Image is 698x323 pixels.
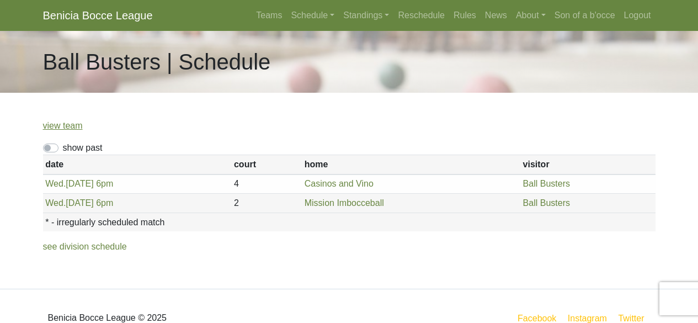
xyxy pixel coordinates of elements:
[520,155,656,174] th: visitor
[43,121,83,130] a: view team
[63,141,103,155] label: show past
[43,49,271,75] h1: Ball Busters | Schedule
[620,4,656,27] a: Logout
[231,194,302,213] td: 2
[393,4,449,27] a: Reschedule
[305,179,374,188] a: Casinos and Vino
[231,174,302,194] td: 4
[45,198,113,208] a: Wed.[DATE] 6pm
[45,179,113,188] a: Wed.[DATE] 6pm
[286,4,339,27] a: Schedule
[231,155,302,174] th: court
[43,242,127,251] a: see division schedule
[305,198,384,208] a: Mission Imbocceball
[449,4,481,27] a: Rules
[550,4,620,27] a: Son of a b'occe
[302,155,520,174] th: home
[523,179,570,188] a: Ball Busters
[339,4,393,27] a: Standings
[511,4,550,27] a: About
[481,4,511,27] a: News
[45,179,66,188] span: Wed.
[43,4,153,27] a: Benicia Bocce League
[45,198,66,208] span: Wed.
[523,198,570,208] a: Ball Busters
[43,213,656,231] th: * - irregularly scheduled match
[43,155,232,174] th: date
[252,4,286,27] a: Teams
